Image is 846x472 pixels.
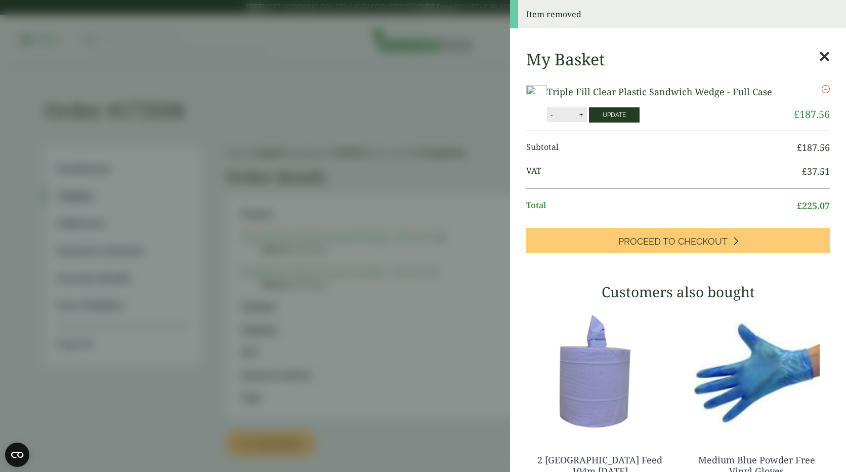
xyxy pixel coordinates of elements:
[526,284,830,301] h3: Customers also bought
[794,107,799,121] span: £
[618,236,728,247] span: Proceed to Checkout
[526,199,797,213] span: Total
[589,107,640,123] button: Update
[797,200,802,212] span: £
[797,141,830,153] bdi: 187.56
[526,141,797,154] span: Subtotal
[794,107,830,121] bdi: 187.56
[5,443,29,467] button: Open CMP widget
[797,141,802,153] span: £
[576,110,586,119] button: +
[526,228,830,253] a: Proceed to Checkout
[802,165,830,177] bdi: 37.51
[822,85,830,93] a: Remove this item
[683,308,830,435] img: 4130015J-Blue-Vinyl-Powder-Free-Gloves-Medium
[526,165,802,178] span: VAT
[547,110,556,119] button: -
[802,165,807,177] span: £
[797,200,830,212] bdi: 225.07
[547,86,772,98] a: Triple Fill Clear Plastic Sandwich Wedge - Full Case
[526,50,605,69] h2: My Basket
[526,308,673,435] img: 3630017-2-Ply-Blue-Centre-Feed-104m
